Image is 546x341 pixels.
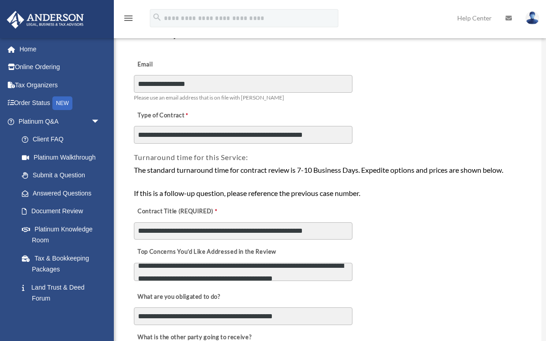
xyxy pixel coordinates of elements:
[6,112,114,130] a: Platinum Q&Aarrow_drop_down
[134,153,248,161] span: Turnaround time for this Service:
[134,94,284,101] span: Please use an email address that is on file with [PERSON_NAME]
[6,40,114,58] a: Home
[13,307,114,326] a: Portal Feedback
[134,246,279,259] label: Top Concerns You’d Like Addressed in the Review
[13,130,114,149] a: Client FAQ
[13,202,109,221] a: Document Review
[13,184,114,202] a: Answered Questions
[13,148,114,166] a: Platinum Walkthrough
[4,11,87,29] img: Anderson Advisors Platinum Portal
[6,76,114,94] a: Tax Organizers
[13,278,114,307] a: Land Trust & Deed Forum
[52,96,72,110] div: NEW
[134,205,225,218] label: Contract Title (REQUIRED)
[134,109,225,122] label: Type of Contract
[13,220,114,249] a: Platinum Knowledge Room
[526,11,539,25] img: User Pic
[91,112,109,131] span: arrow_drop_down
[134,291,225,303] label: What are you obligated to do?
[6,58,114,76] a: Online Ordering
[6,94,114,113] a: Order StatusNEW
[123,13,134,24] i: menu
[13,249,114,278] a: Tax & Bookkeeping Packages
[134,58,225,71] label: Email
[13,166,114,185] a: Submit a Question
[123,16,134,24] a: menu
[152,12,162,22] i: search
[134,164,523,199] div: The standard turnaround time for contract review is 7-10 Business Days. Expedite options and pric...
